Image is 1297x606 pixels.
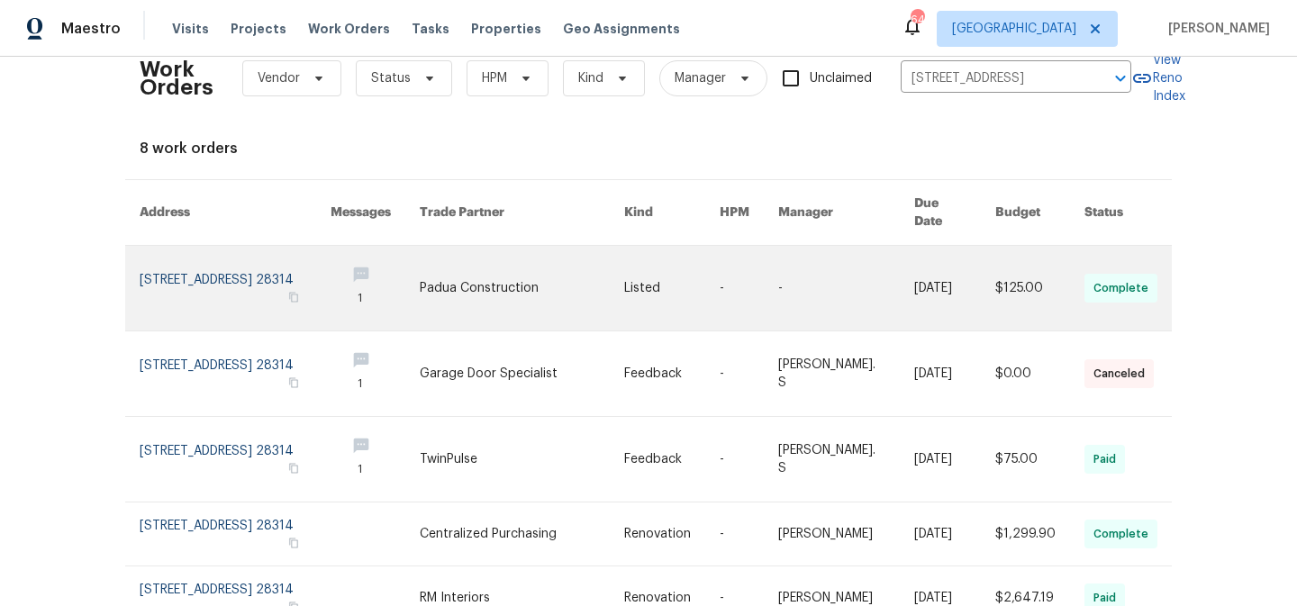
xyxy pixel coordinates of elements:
th: Messages [316,180,405,246]
span: Visits [172,20,209,38]
span: [GEOGRAPHIC_DATA] [952,20,1076,38]
span: Maestro [61,20,121,38]
td: Padua Construction [405,246,610,331]
td: [PERSON_NAME]. S [764,417,900,502]
button: Copy Address [286,460,302,476]
td: [PERSON_NAME] [764,502,900,566]
span: Unclaimed [810,69,872,88]
td: Centralized Purchasing [405,502,610,566]
span: Projects [231,20,286,38]
button: Copy Address [286,375,302,391]
button: Open [1108,66,1133,91]
td: - [705,417,764,502]
td: [PERSON_NAME]. S [764,331,900,417]
td: Listed [610,246,705,331]
button: Copy Address [286,289,302,305]
th: HPM [705,180,764,246]
button: Copy Address [286,535,302,551]
td: - [764,246,900,331]
a: View Reno Index [1131,51,1185,105]
span: Properties [471,20,541,38]
td: Garage Door Specialist [405,331,610,417]
td: Feedback [610,331,705,417]
div: 64 [911,11,923,29]
div: 8 work orders [140,140,1157,158]
th: Budget [981,180,1070,246]
span: Kind [578,69,603,87]
span: Geo Assignments [563,20,680,38]
th: Manager [764,180,900,246]
th: Kind [610,180,705,246]
td: TwinPulse [405,417,610,502]
td: - [705,502,764,566]
span: Tasks [412,23,449,35]
h2: Work Orders [140,60,213,96]
span: Work Orders [308,20,390,38]
th: Status [1070,180,1172,246]
th: Due Date [900,180,981,246]
td: - [705,331,764,417]
td: - [705,246,764,331]
span: Vendor [258,69,300,87]
th: Address [125,180,316,246]
td: Renovation [610,502,705,566]
span: Status [371,69,411,87]
span: HPM [482,69,507,87]
span: [PERSON_NAME] [1161,20,1270,38]
td: Feedback [610,417,705,502]
input: Enter in an address [901,65,1081,93]
th: Trade Partner [405,180,610,246]
span: Manager [675,69,726,87]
